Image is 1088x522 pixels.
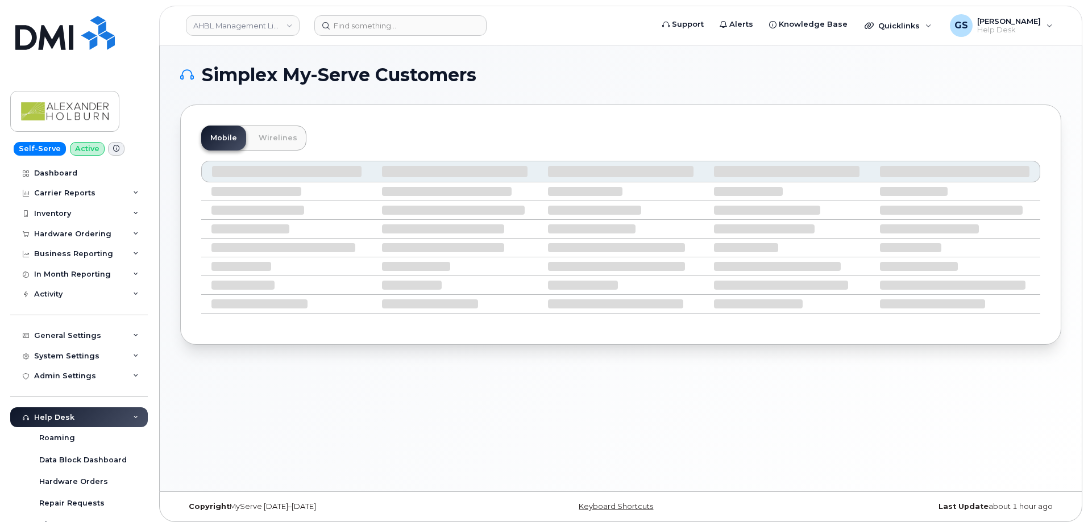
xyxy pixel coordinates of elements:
[250,126,306,151] a: Wirelines
[579,502,653,511] a: Keyboard Shortcuts
[767,502,1061,511] div: about 1 hour ago
[189,502,230,511] strong: Copyright
[180,502,474,511] div: MyServe [DATE]–[DATE]
[201,126,246,151] a: Mobile
[202,66,476,83] span: Simplex My-Serve Customers
[938,502,989,511] strong: Last Update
